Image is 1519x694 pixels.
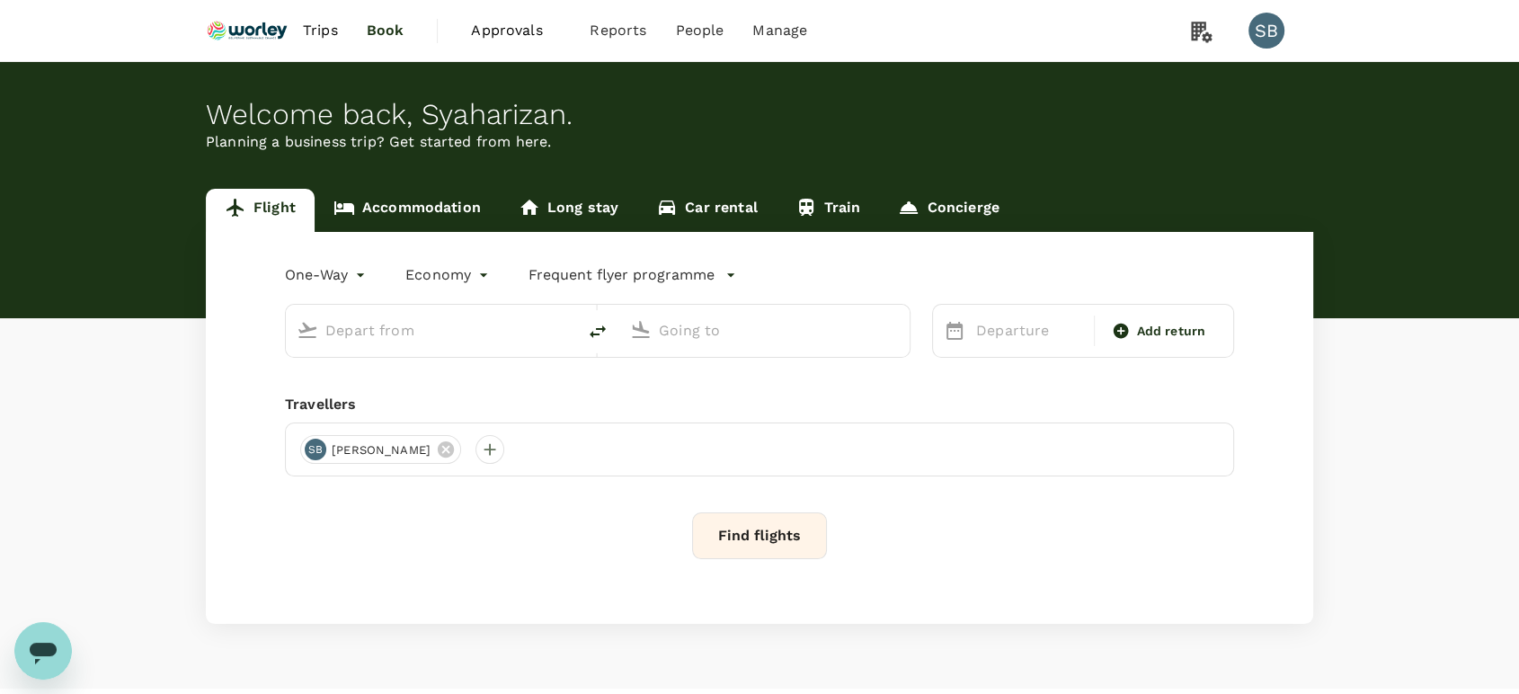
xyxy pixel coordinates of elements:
a: Long stay [500,189,637,232]
p: Departure [976,320,1083,342]
button: Open [564,328,567,332]
span: [PERSON_NAME] [321,441,441,459]
button: Find flights [692,512,827,559]
div: One-Way [285,261,369,289]
input: Going to [659,316,872,344]
iframe: Button to launch messaging window [14,622,72,680]
button: Open [897,328,901,332]
span: People [675,20,724,41]
span: Manage [752,20,807,41]
div: SB [1248,13,1284,49]
span: Add return [1137,322,1206,341]
span: Book [367,20,404,41]
img: Ranhill Worley Sdn Bhd [206,11,289,50]
a: Accommodation [315,189,500,232]
p: Frequent flyer programme [529,264,715,286]
a: Car rental [637,189,777,232]
input: Depart from [325,316,538,344]
button: Frequent flyer programme [529,264,736,286]
span: Approvals [471,20,561,41]
span: Reports [590,20,646,41]
div: SB [305,439,326,460]
div: Travellers [285,394,1234,415]
span: Trips [303,20,338,41]
a: Flight [206,189,315,232]
div: SB[PERSON_NAME] [300,435,461,464]
div: Welcome back , Syaharizan . [206,98,1313,131]
div: Economy [405,261,493,289]
a: Train [777,189,880,232]
a: Concierge [879,189,1017,232]
p: Planning a business trip? Get started from here. [206,131,1313,153]
button: delete [576,310,619,353]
